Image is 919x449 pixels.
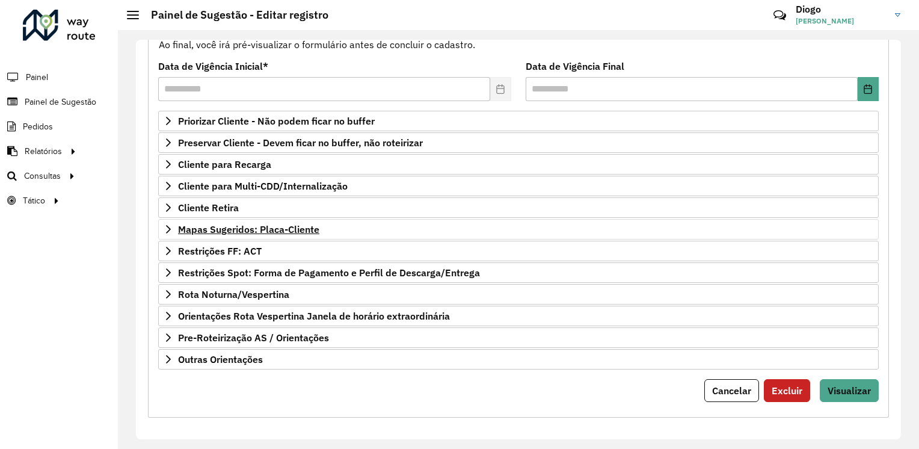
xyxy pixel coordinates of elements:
[178,333,329,342] span: Pre-Roteirização AS / Orientações
[796,16,886,26] span: [PERSON_NAME]
[25,145,62,158] span: Relatórios
[764,379,810,402] button: Excluir
[158,306,879,326] a: Orientações Rota Vespertina Janela de horário extraordinária
[158,59,268,73] label: Data de Vigência Inicial
[820,379,879,402] button: Visualizar
[158,197,879,218] a: Cliente Retira
[178,203,239,212] span: Cliente Retira
[712,385,751,397] span: Cancelar
[178,159,271,169] span: Cliente para Recarga
[158,284,879,305] a: Rota Noturna/Vespertina
[178,224,319,234] span: Mapas Sugeridos: Placa-Cliente
[158,132,879,153] a: Preservar Cliente - Devem ficar no buffer, não roteirizar
[158,111,879,131] a: Priorizar Cliente - Não podem ficar no buffer
[858,77,879,101] button: Choose Date
[25,96,96,108] span: Painel de Sugestão
[23,194,45,207] span: Tático
[178,290,289,299] span: Rota Noturna/Vespertina
[796,4,886,15] h3: Diogo
[178,268,480,277] span: Restrições Spot: Forma de Pagamento e Perfil de Descarga/Entrega
[704,379,759,402] button: Cancelar
[139,8,328,22] h2: Painel de Sugestão - Editar registro
[158,349,879,370] a: Outras Orientações
[158,327,879,348] a: Pre-Roteirização AS / Orientações
[26,71,48,84] span: Painel
[24,170,61,182] span: Consultas
[158,241,879,261] a: Restrições FF: ACT
[178,355,263,364] span: Outras Orientações
[178,138,423,147] span: Preservar Cliente - Devem ficar no buffer, não roteirizar
[23,120,53,133] span: Pedidos
[178,181,348,191] span: Cliente para Multi-CDD/Internalização
[178,116,375,126] span: Priorizar Cliente - Não podem ficar no buffer
[158,262,879,283] a: Restrições Spot: Forma de Pagamento e Perfil de Descarga/Entrega
[772,385,802,397] span: Excluir
[158,154,879,175] a: Cliente para Recarga
[178,311,450,321] span: Orientações Rota Vespertina Janela de horário extraordinária
[178,246,262,256] span: Restrições FF: ACT
[828,385,871,397] span: Visualizar
[158,219,879,240] a: Mapas Sugeridos: Placa-Cliente
[767,2,793,28] a: Contato Rápido
[526,59,624,73] label: Data de Vigência Final
[158,176,879,196] a: Cliente para Multi-CDD/Internalização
